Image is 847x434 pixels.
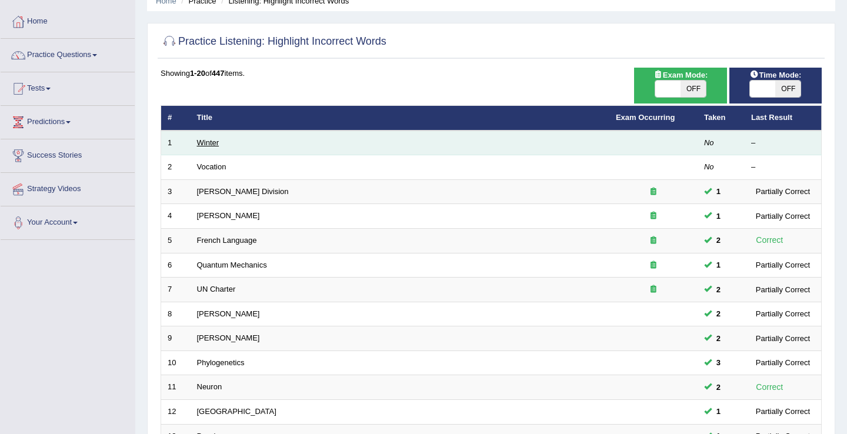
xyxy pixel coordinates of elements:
[161,68,822,79] div: Showing of items.
[197,162,226,171] a: Vocation
[616,260,691,271] div: Exam occurring question
[161,375,191,400] td: 11
[197,285,236,293] a: UN Charter
[616,235,691,246] div: Exam occurring question
[745,69,806,81] span: Time Mode:
[712,332,725,345] span: You can still take this question
[712,210,725,222] span: You can still take this question
[751,405,815,418] div: Partially Correct
[161,278,191,302] td: 7
[1,72,135,102] a: Tests
[161,179,191,204] td: 3
[751,259,815,271] div: Partially Correct
[161,204,191,229] td: 4
[197,382,222,391] a: Neuron
[649,69,712,81] span: Exam Mode:
[212,69,225,78] b: 447
[712,405,725,418] span: You can still take this question
[197,187,289,196] a: [PERSON_NAME] Division
[1,173,135,202] a: Strategy Videos
[745,106,822,131] th: Last Result
[634,68,726,104] div: Show exams occurring in exams
[197,358,245,367] a: Phylogenetics
[751,283,815,296] div: Partially Correct
[712,308,725,320] span: You can still take this question
[161,131,191,155] td: 1
[161,302,191,326] td: 8
[161,155,191,180] td: 2
[197,407,276,416] a: [GEOGRAPHIC_DATA]
[1,5,135,35] a: Home
[751,138,815,149] div: –
[712,234,725,246] span: You can still take this question
[197,309,260,318] a: [PERSON_NAME]
[616,186,691,198] div: Exam occurring question
[161,33,386,51] h2: Practice Listening: Highlight Incorrect Words
[751,185,815,198] div: Partially Correct
[775,81,801,97] span: OFF
[1,39,135,68] a: Practice Questions
[161,350,191,375] td: 10
[161,106,191,131] th: #
[1,139,135,169] a: Success Stories
[1,206,135,236] a: Your Account
[197,261,267,269] a: Quantum Mechanics
[616,113,675,122] a: Exam Occurring
[712,283,725,296] span: You can still take this question
[197,138,219,147] a: Winter
[197,211,260,220] a: [PERSON_NAME]
[191,106,609,131] th: Title
[616,211,691,222] div: Exam occurring question
[698,106,745,131] th: Taken
[751,210,815,222] div: Partially Correct
[712,185,725,198] span: You can still take this question
[751,233,788,247] div: Correct
[704,138,714,147] em: No
[161,399,191,424] td: 12
[704,162,714,171] em: No
[751,332,815,345] div: Partially Correct
[161,326,191,351] td: 9
[751,308,815,320] div: Partially Correct
[751,356,815,369] div: Partially Correct
[161,229,191,253] td: 5
[751,380,788,394] div: Correct
[161,253,191,278] td: 6
[751,162,815,173] div: –
[190,69,205,78] b: 1-20
[712,356,725,369] span: You can still take this question
[197,236,257,245] a: French Language
[712,381,725,393] span: You can still take this question
[1,106,135,135] a: Predictions
[616,284,691,295] div: Exam occurring question
[197,333,260,342] a: [PERSON_NAME]
[712,259,725,271] span: You can still take this question
[681,81,706,97] span: OFF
